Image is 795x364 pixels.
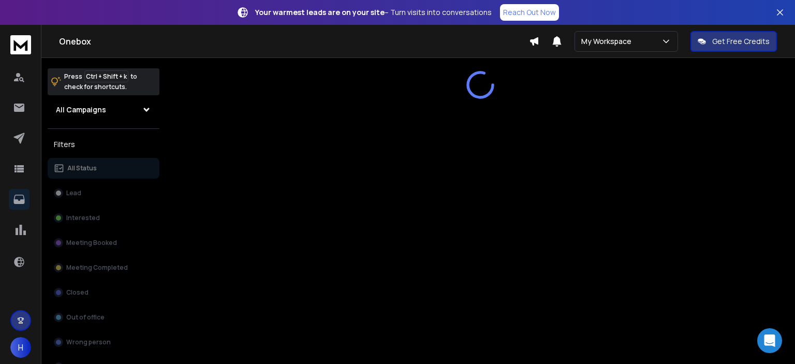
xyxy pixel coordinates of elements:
h1: Onebox [59,35,529,48]
p: Reach Out Now [503,7,556,18]
a: Reach Out Now [500,4,559,21]
div: Open Intercom Messenger [757,328,782,353]
button: H [10,337,31,358]
span: Ctrl + Shift + k [84,70,128,82]
p: Press to check for shortcuts. [64,71,137,92]
h3: Filters [48,137,159,152]
img: logo [10,35,31,54]
p: – Turn visits into conversations [255,7,492,18]
button: Get Free Credits [690,31,777,52]
p: Get Free Credits [712,36,770,47]
button: All Campaigns [48,99,159,120]
h1: All Campaigns [56,105,106,115]
p: My Workspace [581,36,636,47]
strong: Your warmest leads are on your site [255,7,385,17]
